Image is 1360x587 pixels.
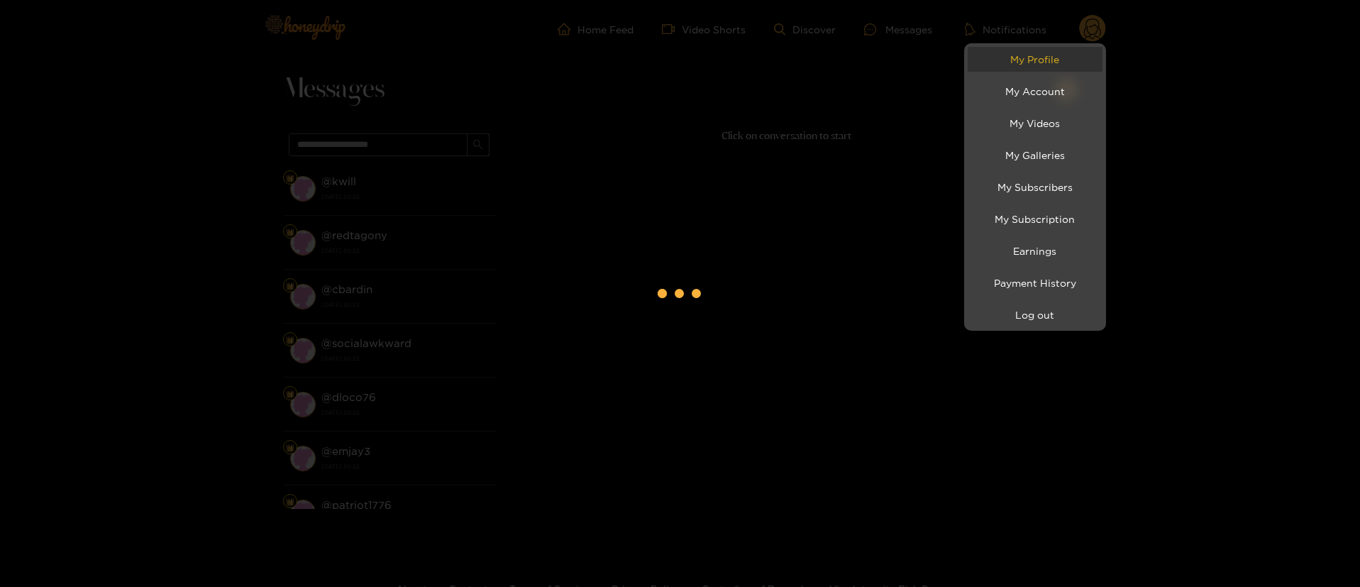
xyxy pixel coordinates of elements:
[968,302,1102,327] button: Log out
[968,175,1102,199] a: My Subscribers
[968,207,1102,231] a: My Subscription
[968,270,1102,295] a: Payment History
[968,238,1102,263] a: Earnings
[968,143,1102,168] a: My Galleries
[968,79,1102,104] a: My Account
[968,111,1102,136] a: My Videos
[968,47,1102,72] a: My Profile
